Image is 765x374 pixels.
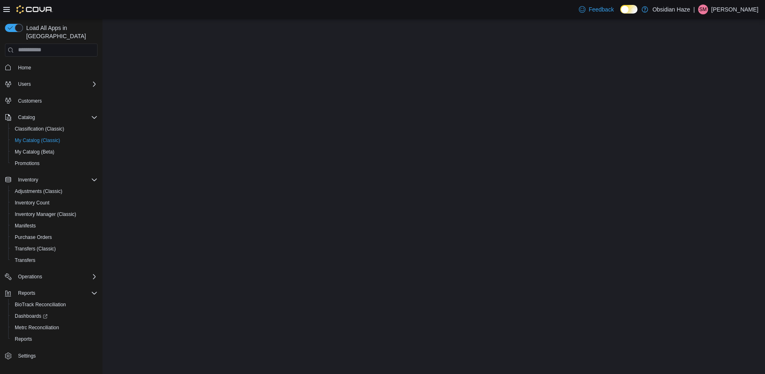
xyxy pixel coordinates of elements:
[8,333,101,345] button: Reports
[8,310,101,322] a: Dashboards
[11,147,98,157] span: My Catalog (Beta)
[2,174,101,186] button: Inventory
[15,63,34,73] a: Home
[11,334,35,344] a: Reports
[2,271,101,282] button: Operations
[11,323,62,333] a: Metrc Reconciliation
[699,5,707,14] span: SM
[11,135,98,145] span: My Catalog (Classic)
[15,160,40,167] span: Promotions
[8,243,101,255] button: Transfers (Classic)
[15,223,36,229] span: Manifests
[11,232,98,242] span: Purchase Orders
[11,244,98,254] span: Transfers (Classic)
[11,300,69,310] a: BioTrack Reconciliation
[23,24,98,40] span: Load All Apps in [GEOGRAPHIC_DATA]
[18,64,31,71] span: Home
[11,158,98,168] span: Promotions
[11,186,66,196] a: Adjustments (Classic)
[8,232,101,243] button: Purchase Orders
[15,351,39,361] a: Settings
[8,255,101,266] button: Transfers
[15,272,98,282] span: Operations
[18,81,31,87] span: Users
[15,351,98,361] span: Settings
[2,62,101,73] button: Home
[2,350,101,362] button: Settings
[11,158,43,168] a: Promotions
[15,313,48,319] span: Dashboards
[18,353,36,359] span: Settings
[589,5,614,14] span: Feedback
[8,299,101,310] button: BioTrack Reconciliation
[15,336,32,342] span: Reports
[576,1,617,18] a: Feedback
[15,200,50,206] span: Inventory Count
[15,137,60,144] span: My Catalog (Classic)
[15,96,98,106] span: Customers
[11,209,98,219] span: Inventory Manager (Classic)
[652,5,690,14] p: Obsidian Haze
[2,287,101,299] button: Reports
[8,135,101,146] button: My Catalog (Classic)
[15,175,41,185] button: Inventory
[11,124,68,134] a: Classification (Classic)
[11,209,80,219] a: Inventory Manager (Classic)
[11,135,64,145] a: My Catalog (Classic)
[15,288,39,298] button: Reports
[11,244,59,254] a: Transfers (Classic)
[693,5,695,14] p: |
[11,186,98,196] span: Adjustments (Classic)
[2,78,101,90] button: Users
[8,158,101,169] button: Promotions
[15,211,76,218] span: Inventory Manager (Classic)
[11,147,58,157] a: My Catalog (Beta)
[15,288,98,298] span: Reports
[15,188,62,195] span: Adjustments (Classic)
[8,123,101,135] button: Classification (Classic)
[15,234,52,241] span: Purchase Orders
[16,5,53,14] img: Cova
[15,272,46,282] button: Operations
[11,311,51,321] a: Dashboards
[11,198,98,208] span: Inventory Count
[15,112,38,122] button: Catalog
[15,126,64,132] span: Classification (Classic)
[11,221,98,231] span: Manifests
[15,79,98,89] span: Users
[11,311,98,321] span: Dashboards
[15,246,56,252] span: Transfers (Classic)
[18,273,42,280] span: Operations
[11,124,98,134] span: Classification (Classic)
[18,114,35,121] span: Catalog
[11,334,98,344] span: Reports
[15,62,98,73] span: Home
[15,175,98,185] span: Inventory
[18,290,35,296] span: Reports
[15,324,59,331] span: Metrc Reconciliation
[15,301,66,308] span: BioTrack Reconciliation
[8,186,101,197] button: Adjustments (Classic)
[8,197,101,209] button: Inventory Count
[11,198,53,208] a: Inventory Count
[15,257,35,264] span: Transfers
[11,323,98,333] span: Metrc Reconciliation
[11,232,55,242] a: Purchase Orders
[15,79,34,89] button: Users
[698,5,708,14] div: Soledad Muro
[15,96,45,106] a: Customers
[8,209,101,220] button: Inventory Manager (Classic)
[620,5,637,14] input: Dark Mode
[15,149,55,155] span: My Catalog (Beta)
[8,322,101,333] button: Metrc Reconciliation
[2,112,101,123] button: Catalog
[8,220,101,232] button: Manifests
[711,5,758,14] p: [PERSON_NAME]
[11,255,39,265] a: Transfers
[11,300,98,310] span: BioTrack Reconciliation
[11,255,98,265] span: Transfers
[15,112,98,122] span: Catalog
[18,98,42,104] span: Customers
[2,95,101,107] button: Customers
